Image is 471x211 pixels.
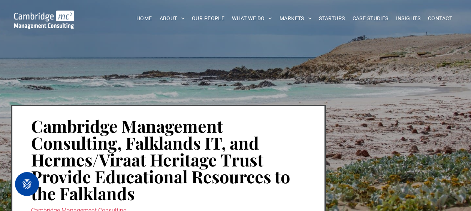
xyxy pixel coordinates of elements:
a: WHAT WE DO [228,13,276,24]
img: Go to Homepage [14,10,74,29]
a: OUR PEOPLE [188,13,228,24]
a: ABOUT [156,13,188,24]
a: CONTACT [424,13,456,24]
h1: Cambridge Management Consulting, Falklands IT, and Hermes/Viraat Heritage Trust Provide Education... [31,117,306,202]
a: HOME [133,13,156,24]
a: STARTUPS [315,13,348,24]
a: CASE STUDIES [349,13,392,24]
a: MARKETS [276,13,315,24]
a: Your Business Transformed | Cambridge Management Consulting [14,12,74,19]
a: INSIGHTS [392,13,424,24]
